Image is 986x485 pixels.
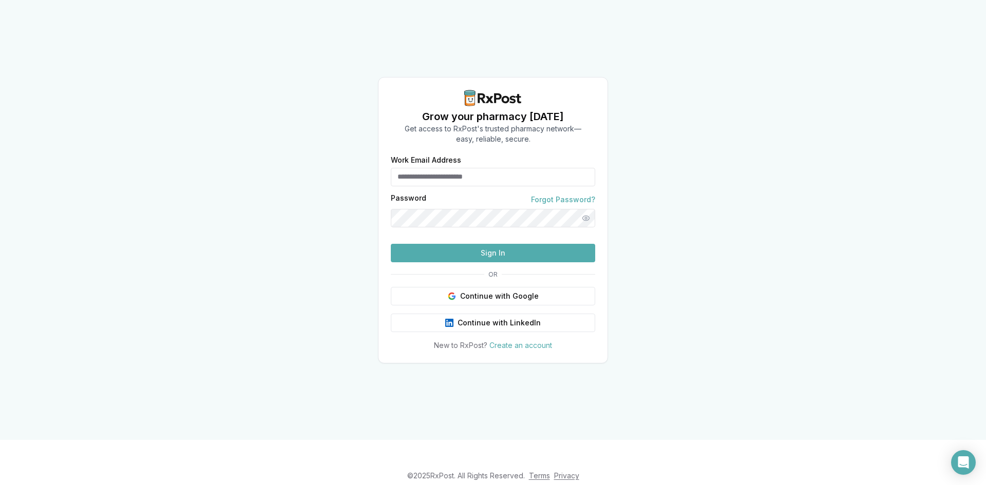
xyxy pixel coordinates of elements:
div: Open Intercom Messenger [951,450,976,475]
a: Create an account [489,341,552,350]
a: Forgot Password? [531,195,595,205]
a: Privacy [554,471,579,480]
a: Terms [529,471,550,480]
button: Show password [577,209,595,227]
button: Sign In [391,244,595,262]
img: RxPost Logo [460,90,526,106]
span: OR [484,270,502,279]
button: Continue with Google [391,287,595,305]
h1: Grow your pharmacy [DATE] [405,109,581,124]
label: Password [391,195,426,205]
img: Google [448,292,456,300]
img: LinkedIn [445,319,453,327]
p: Get access to RxPost's trusted pharmacy network— easy, reliable, secure. [405,124,581,144]
button: Continue with LinkedIn [391,314,595,332]
span: New to RxPost? [434,341,487,350]
label: Work Email Address [391,157,595,164]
